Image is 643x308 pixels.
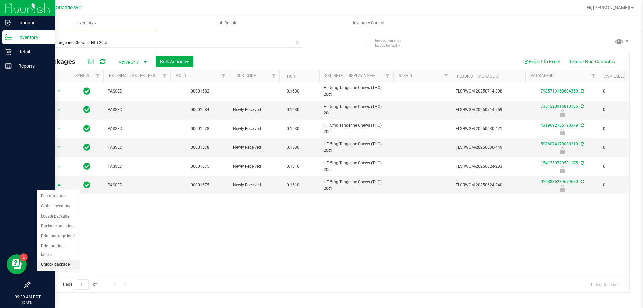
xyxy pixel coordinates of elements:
div: Newly Received [524,129,600,135]
span: FLSRWGM-20250624-233 [456,163,521,170]
span: 0 [603,107,629,113]
span: Inventory Counts [344,20,394,26]
inline-svg: Retail [5,48,12,55]
a: Inventory [16,16,157,30]
span: FLSRWGM-20250630-449 [456,144,521,151]
span: PASSED [108,88,166,95]
span: select [55,124,63,133]
span: In Sync [83,105,90,114]
span: select [55,143,63,152]
a: Package ID [531,73,554,78]
span: Sync from Compliance System [580,123,584,128]
span: 0 [603,144,629,151]
span: PASSED [108,126,166,132]
span: HT 5mg Tangerine Chews (THC) 20ct [324,104,389,116]
span: Bulk Actions [160,59,189,64]
span: 0 [603,126,629,132]
inline-svg: Inbound [5,19,12,26]
span: Include items not tagged for facility [375,38,409,48]
a: 7985713168604350 [541,89,578,94]
a: Inventory Counts [298,16,439,30]
span: PASSED [108,144,166,151]
a: External Lab Test Result [109,73,161,78]
a: 4319692185190379 [541,123,578,128]
span: Sync from Compliance System [580,142,584,146]
button: Receive Non-Cannabis [564,56,619,67]
span: FLSRWGM-20250624-240 [456,182,521,188]
span: All Packages [35,58,82,65]
a: 1541760723581175 [541,161,578,165]
span: Newly Received [233,107,275,113]
p: Reports [12,62,52,70]
a: Filter [382,70,393,82]
span: HT 5mg Tangerine Chews (THC) 20ct [324,160,389,173]
span: HT 5mg Tangerine Chews (THC) 20ct [324,179,389,192]
span: Hi, [PERSON_NAME]! [587,5,630,10]
div: Newly Received [524,185,600,192]
a: Filter [441,70,452,82]
li: Package audit log [37,221,80,231]
span: Clear [295,38,300,46]
li: Edit attributes [37,191,80,201]
span: 0.1510 [283,162,303,171]
a: PO ID [176,73,186,78]
li: Print product labels [37,241,80,260]
span: FLSRWGM-20250630-421 [456,126,521,132]
a: Sku Retail Display Name [325,73,375,78]
li: Global inventory [37,201,80,211]
span: 0.1510 [283,180,303,190]
a: Filter [92,70,103,82]
span: select [55,181,63,190]
a: Filter [588,70,599,82]
span: In Sync [83,180,90,190]
span: Sync from Compliance System [580,104,584,109]
li: Print package label [37,231,80,241]
a: 00001582 [191,89,209,94]
a: Filter [218,70,229,82]
span: Page of 1 [57,279,105,290]
a: Strain [399,73,412,78]
span: Sync from Compliance System [580,161,584,165]
a: Lab Results [157,16,298,30]
span: 0.1630 [283,105,303,115]
p: 09:39 AM EDT [3,294,52,300]
li: Unlock package [37,260,80,270]
a: 00001578 [191,126,209,131]
a: 7351220915810185 [541,104,578,109]
span: In Sync [83,143,90,152]
a: Filter [268,70,279,82]
span: HT 5mg Tangerine Chews (THC) 20ct [324,122,389,135]
span: Newly Received [233,144,275,151]
p: Inbound [12,19,52,27]
a: Available [604,74,625,79]
span: Sync from Compliance System [580,179,584,184]
span: 0 [603,163,629,170]
div: Newly Received [524,147,600,154]
span: 0 [603,182,629,188]
span: Lab Results [207,20,248,26]
a: Flourish Package ID [457,74,499,79]
button: Export to Excel [519,56,564,67]
iframe: Resource center [7,254,27,274]
p: Inventory [12,33,52,41]
span: In Sync [83,162,90,171]
a: 00001578 [191,145,209,150]
span: 0.1630 [283,86,303,96]
span: FLSRWGM-20250714-898 [456,88,521,95]
span: In Sync [83,124,90,133]
inline-svg: Reports [5,63,12,69]
span: HT 5mg Tangerine Chews (THC) 20ct [324,141,389,154]
li: Locate package [37,211,80,222]
div: Newly Received [524,110,600,117]
span: Orlando WC [56,5,81,11]
iframe: Resource center unread badge [20,253,28,261]
span: 0.1530 [283,124,303,134]
span: FLSRWGM-20250714-959 [456,107,521,113]
a: Sync Status [75,73,101,78]
a: THC% [285,74,296,79]
span: select [55,86,63,96]
span: 1 - 6 of 6 items [585,279,623,289]
span: PASSED [108,163,166,170]
a: 00001584 [191,107,209,112]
